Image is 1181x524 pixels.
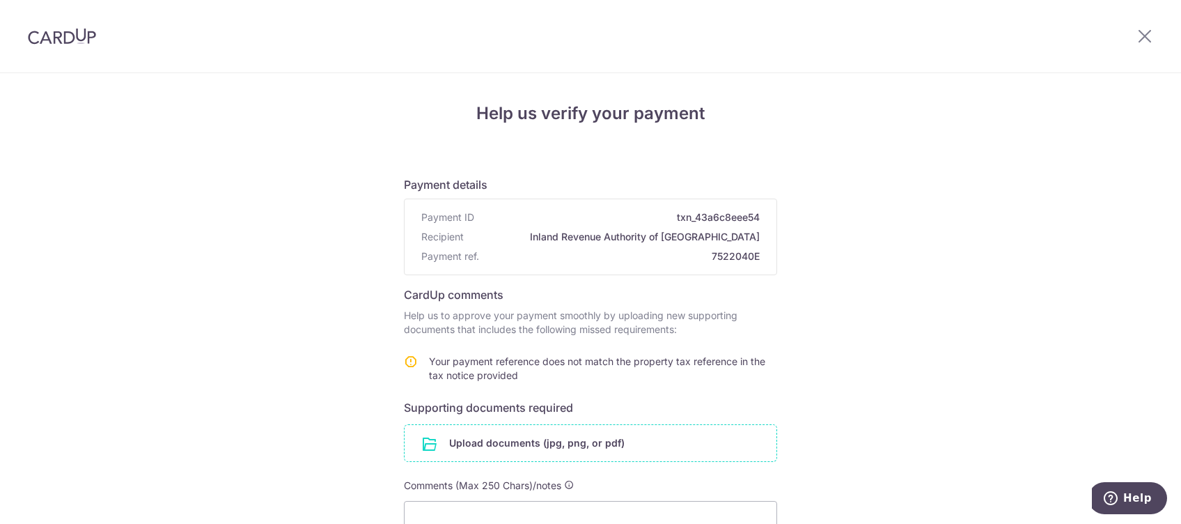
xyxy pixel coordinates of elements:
h4: Help us verify your payment [404,101,777,126]
span: Your payment reference does not match the property tax reference in the tax notice provided [429,355,765,381]
span: 7522040E [485,249,760,263]
iframe: Opens a widget where you can find more information [1092,482,1167,517]
img: CardUp [28,28,96,45]
span: txn_43a6c8eee54 [480,210,760,224]
span: Comments (Max 250 Chars)/notes [404,479,561,491]
h6: CardUp comments [404,286,777,303]
div: Upload documents (jpg, png, or pdf) [404,424,777,462]
span: Recipient [421,230,464,244]
h6: Supporting documents required [404,399,777,416]
h6: Payment details [404,176,777,193]
span: Payment ref. [421,249,479,263]
p: Help us to approve your payment smoothly by uploading new supporting documents that includes the ... [404,309,777,337]
span: Inland Revenue Authority of [GEOGRAPHIC_DATA] [469,230,760,244]
span: Payment ID [421,210,474,224]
